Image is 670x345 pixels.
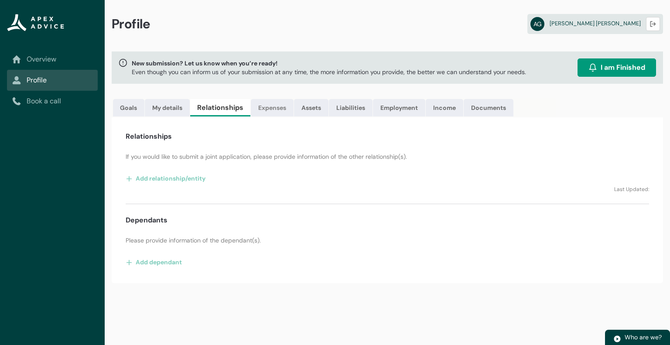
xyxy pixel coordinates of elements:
[113,99,144,116] a: Goals
[646,17,660,31] button: Logout
[251,99,294,116] a: Expenses
[145,99,190,116] a: My details
[190,99,250,116] a: Relationships
[7,14,64,31] img: Apex Advice Group
[426,99,463,116] a: Income
[550,20,641,27] span: [PERSON_NAME] [PERSON_NAME]
[12,96,92,106] a: Book a call
[614,186,649,193] lightning-formatted-text: Last Updated:
[132,59,526,68] span: New submission? Let us know when you’re ready!
[527,14,663,34] a: AG[PERSON_NAME] [PERSON_NAME]
[126,215,167,225] h4: Dependants
[126,171,206,185] button: Add relationship/entity
[132,68,526,76] p: Even though you can inform us of your submission at any time, the more information you provide, t...
[601,62,645,73] span: I am Finished
[126,152,649,161] p: If you would like to submit a joint application, please provide information of the other relation...
[625,333,662,341] span: Who are we?
[7,49,98,112] nav: Sub page
[578,58,656,77] button: I am Finished
[588,63,597,72] img: alarm.svg
[112,16,150,32] span: Profile
[126,255,182,269] button: Add dependant
[464,99,513,116] a: Documents
[613,335,621,343] img: play.svg
[329,99,373,116] a: Liabilities
[12,75,92,85] a: Profile
[126,236,649,245] p: Please provide information of the dependant(s).
[373,99,425,116] a: Employment
[126,131,172,142] h4: Relationships
[12,54,92,65] a: Overview
[530,17,544,31] abbr: AG
[294,99,328,116] a: Assets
